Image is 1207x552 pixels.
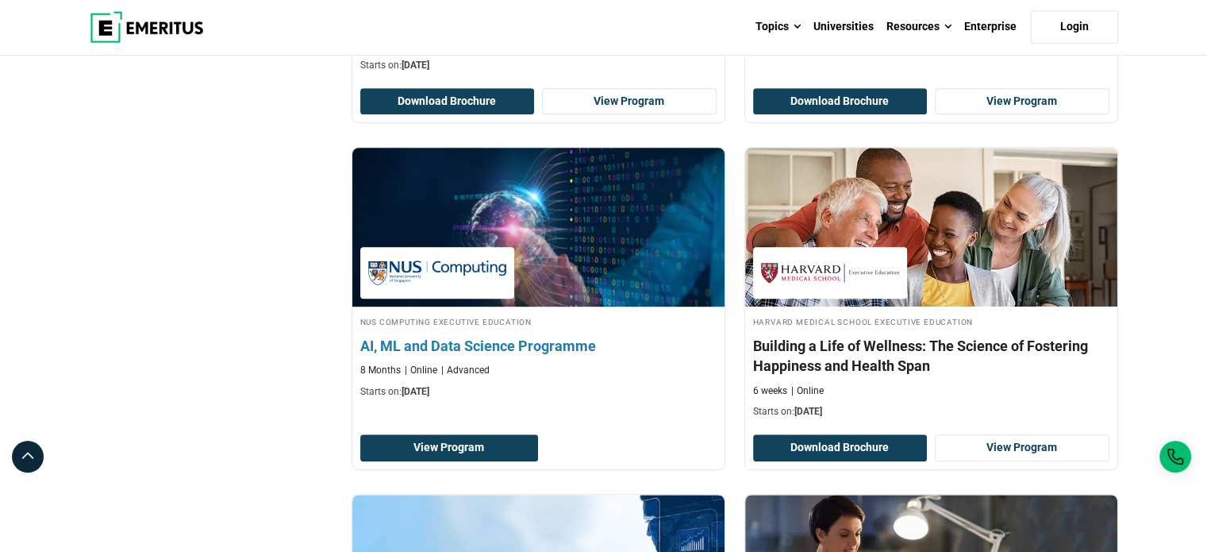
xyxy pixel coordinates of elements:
a: View Program [360,434,539,461]
h4: NUS Computing Executive Education [360,315,717,328]
a: Data Science and Analytics Course by NUS Computing Executive Education - December 23, 2025 NUS Co... [352,148,725,407]
p: Online [405,364,437,377]
img: Harvard Medical School Executive Education [761,255,899,291]
p: Starts on: [753,405,1109,419]
img: NUS Computing Executive Education [368,255,506,291]
span: [DATE] [402,386,429,397]
p: 8 Months [360,364,401,377]
a: View Program [542,88,717,115]
p: Starts on: [360,59,717,72]
h4: Building a Life of Wellness: The Science of Fostering Happiness and Health Span [753,336,1109,376]
span: [DATE] [402,60,429,71]
span: [DATE] [794,406,822,417]
h4: AI, ML and Data Science Programme [360,336,717,356]
a: Login [1031,10,1118,44]
p: Advanced [441,364,490,377]
img: AI, ML and Data Science Programme | Online Data Science and Analytics Course [333,140,743,315]
button: Download Brochure [360,88,535,115]
h4: Harvard Medical School Executive Education [753,315,1109,328]
p: Online [791,384,824,398]
a: View Program [935,434,1109,461]
button: Download Brochure [753,88,928,115]
a: View Program [935,88,1109,115]
a: Healthcare Course by Harvard Medical School Executive Education - November 6, 2025 Harvard Medica... [745,148,1117,427]
p: Starts on: [360,385,717,399]
img: Building a Life of Wellness: The Science of Fostering Happiness and Health Span | Online Healthca... [745,148,1117,307]
button: Download Brochure [753,434,928,461]
p: 6 weeks [753,384,787,398]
